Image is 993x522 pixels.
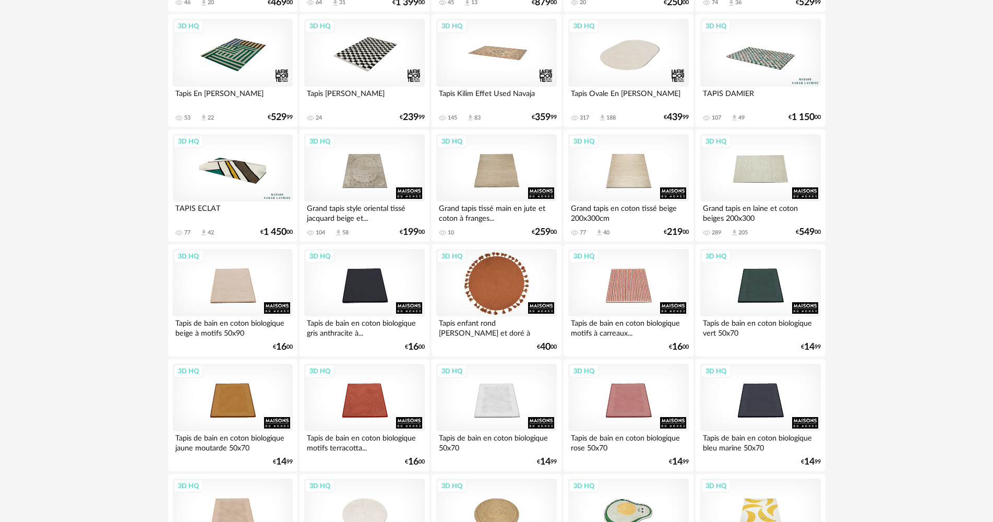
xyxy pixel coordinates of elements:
div: € 00 [532,229,557,236]
a: 3D HQ TAPIS DAMIER 107 Download icon 49 €1 15000 [696,14,825,127]
a: 3D HQ Tapis de bain en coton biologique motifs terracotta... €1600 [300,359,429,472]
a: 3D HQ Tapis de bain en coton biologique motifs à carreaux... €1600 [564,244,693,357]
div: 3D HQ [569,19,599,33]
div: 3D HQ [305,135,335,148]
div: € 00 [669,343,689,351]
div: € 00 [405,458,425,466]
div: 40 [603,229,609,236]
div: 3D HQ [173,479,204,493]
div: Tapis [PERSON_NAME] [304,87,424,108]
div: € 99 [532,114,557,121]
div: € 99 [273,458,293,466]
div: 3D HQ [569,250,599,263]
div: Tapis de bain en coton biologique 50x70 [436,431,556,452]
div: 107 [712,114,721,122]
div: € 00 [664,229,689,236]
div: 3D HQ [701,135,731,148]
div: € 99 [801,343,821,351]
div: € 99 [669,458,689,466]
a: 3D HQ Tapis Ovale En [PERSON_NAME] 317 Download icon 188 €43999 [564,14,693,127]
a: 3D HQ Tapis enfant rond [PERSON_NAME] et doré à pompons D110 €4000 [432,244,561,357]
div: € 00 [796,229,821,236]
span: 529 [271,114,286,121]
a: 3D HQ Grand tapis style oriental tissé jacquard beige et... 104 Download icon 58 €19900 [300,129,429,242]
div: 42 [208,229,214,236]
div: Grand tapis style oriental tissé jacquard beige et... [304,201,424,222]
div: 3D HQ [701,479,731,493]
span: 14 [672,458,683,466]
div: Tapis Kilim Effet Used Navaja [436,87,556,108]
div: Tapis de bain en coton biologique beige à motifs 50x90 [173,316,293,337]
span: Download icon [731,229,738,236]
div: Tapis de bain en coton biologique gris anthracite à... [304,316,424,337]
div: 3D HQ [569,135,599,148]
div: 3D HQ [173,19,204,33]
a: 3D HQ Tapis de bain en coton biologique gris anthracite à... €1600 [300,244,429,357]
a: 3D HQ Tapis de bain en coton biologique bleu marine 50x70 €1499 [696,359,825,472]
div: € 99 [268,114,293,121]
div: TAPIS DAMIER [700,87,820,108]
div: Grand tapis en laine et coton beiges 200x300 [700,201,820,222]
div: 77 [184,229,190,236]
span: Download icon [595,229,603,236]
div: 3D HQ [305,250,335,263]
div: 104 [316,229,325,236]
span: 239 [403,114,418,121]
span: 359 [535,114,551,121]
span: 219 [667,229,683,236]
span: 14 [804,458,815,466]
div: Tapis enfant rond [PERSON_NAME] et doré à pompons D110 [436,316,556,337]
span: 14 [540,458,551,466]
span: 1 150 [792,114,815,121]
div: Tapis de bain en coton biologique bleu marine 50x70 [700,431,820,452]
div: Tapis de bain en coton biologique vert 50x70 [700,316,820,337]
span: Download icon [200,114,208,122]
div: 188 [606,114,616,122]
div: 49 [738,114,745,122]
span: 549 [799,229,815,236]
span: Download icon [200,229,208,236]
a: 3D HQ TAPIS ECLAT 77 Download icon 42 €1 45000 [168,129,297,242]
span: 1 450 [264,229,286,236]
div: € 99 [537,458,557,466]
span: 439 [667,114,683,121]
div: 145 [448,114,457,122]
div: 3D HQ [437,250,467,263]
a: 3D HQ Tapis de bain en coton biologique vert 50x70 €1499 [696,244,825,357]
span: 14 [804,343,815,351]
div: 83 [474,114,481,122]
span: 199 [403,229,418,236]
a: 3D HQ Tapis [PERSON_NAME] 24 €23999 [300,14,429,127]
div: 3D HQ [701,19,731,33]
span: Download icon [334,229,342,236]
a: 3D HQ Tapis de bain en coton biologique jaune moutarde 50x70 €1499 [168,359,297,472]
div: € 99 [400,114,425,121]
a: 3D HQ Tapis de bain en coton biologique 50x70 €1499 [432,359,561,472]
div: 205 [738,229,748,236]
div: 53 [184,114,190,122]
span: Download icon [731,114,738,122]
div: € 99 [664,114,689,121]
a: 3D HQ Grand tapis en coton tissé beige 200x300cm 77 Download icon 40 €21900 [564,129,693,242]
a: 3D HQ Grand tapis en laine et coton beiges 200x300 289 Download icon 205 €54900 [696,129,825,242]
div: 3D HQ [173,250,204,263]
div: € 99 [801,458,821,466]
div: 3D HQ [437,479,467,493]
div: TAPIS ECLAT [173,201,293,222]
div: 24 [316,114,322,122]
div: 289 [712,229,721,236]
div: 3D HQ [305,19,335,33]
div: 3D HQ [437,364,467,378]
div: 3D HQ [437,135,467,148]
div: € 00 [537,343,557,351]
div: 3D HQ [701,250,731,263]
div: € 00 [405,343,425,351]
a: 3D HQ Tapis Kilim Effet Used Navaja 145 Download icon 83 €35999 [432,14,561,127]
div: 3D HQ [305,364,335,378]
div: 3D HQ [305,479,335,493]
div: Tapis Ovale En [PERSON_NAME] [568,87,688,108]
div: € 00 [273,343,293,351]
a: 3D HQ Tapis de bain en coton biologique beige à motifs 50x90 €1600 [168,244,297,357]
div: 58 [342,229,349,236]
span: 259 [535,229,551,236]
